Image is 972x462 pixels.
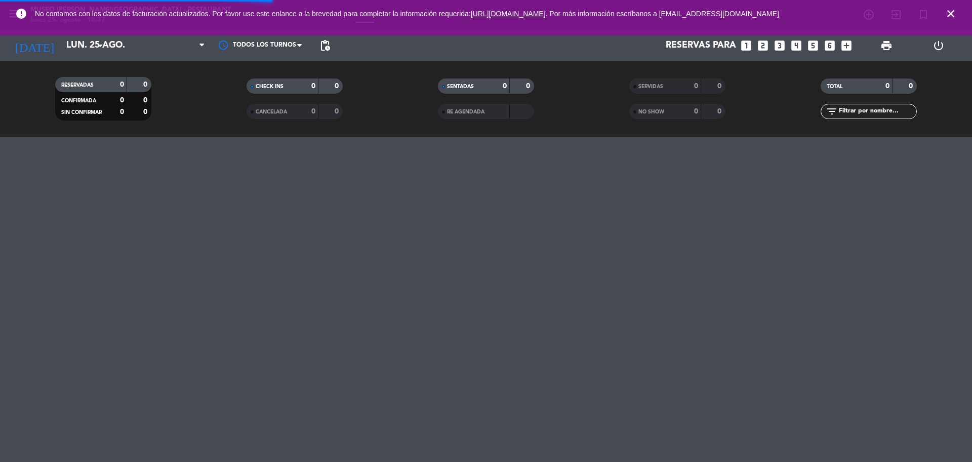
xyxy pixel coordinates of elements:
div: LOG OUT [912,30,964,61]
strong: 0 [717,83,723,90]
strong: 0 [694,108,698,115]
span: CONFIRMADA [61,98,96,103]
i: looks_4 [790,39,803,52]
span: TOTAL [827,84,842,89]
a: [URL][DOMAIN_NAME] [471,10,546,18]
span: SENTADAS [447,84,474,89]
strong: 0 [311,108,315,115]
i: close [945,8,957,20]
span: NO SHOW [638,109,664,114]
i: arrow_drop_down [94,40,106,52]
strong: 0 [717,108,723,115]
span: No contamos con los datos de facturación actualizados. Por favor use este enlance a la brevedad p... [35,10,779,18]
strong: 0 [335,108,341,115]
strong: 0 [526,83,532,90]
span: pending_actions [319,40,331,52]
strong: 0 [311,83,315,90]
strong: 0 [885,83,889,90]
span: RESERVADAS [61,83,94,88]
i: looks_5 [806,39,820,52]
strong: 0 [120,97,124,104]
strong: 0 [143,81,149,88]
strong: 0 [143,108,149,115]
strong: 0 [694,83,698,90]
span: SERVIDAS [638,84,663,89]
i: add_box [840,39,853,52]
span: CANCELADA [256,109,287,114]
i: looks_one [740,39,753,52]
strong: 0 [143,97,149,104]
i: power_settings_new [933,40,945,52]
i: looks_two [756,39,769,52]
strong: 0 [503,83,507,90]
i: [DATE] [8,34,61,57]
i: looks_6 [823,39,836,52]
strong: 0 [909,83,915,90]
span: Reservas para [666,41,736,51]
a: . Por más información escríbanos a [EMAIL_ADDRESS][DOMAIN_NAME] [546,10,779,18]
strong: 0 [120,81,124,88]
strong: 0 [335,83,341,90]
span: print [880,40,893,52]
input: Filtrar por nombre... [838,106,916,117]
i: error [15,8,27,20]
i: filter_list [826,105,838,118]
span: CHECK INS [256,84,283,89]
span: SIN CONFIRMAR [61,110,102,115]
strong: 0 [120,108,124,115]
i: looks_3 [773,39,786,52]
span: RE AGENDADA [447,109,484,114]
